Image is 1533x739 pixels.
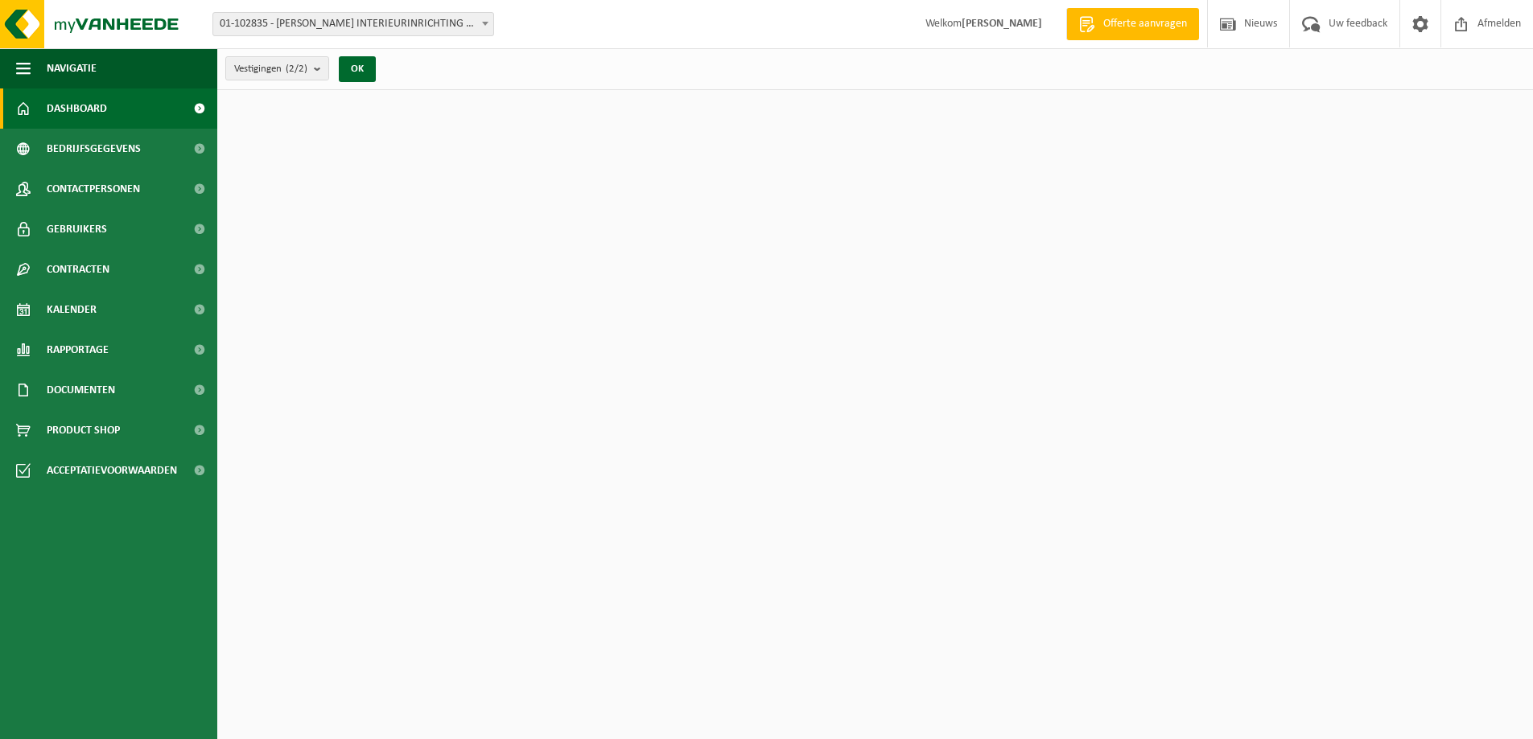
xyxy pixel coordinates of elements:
[47,209,107,249] span: Gebruikers
[213,13,493,35] span: 01-102835 - TONY VERCAUTEREN INTERIEURINRICHTING BV - STEKENE
[286,64,307,74] count: (2/2)
[1099,16,1191,32] span: Offerte aanvragen
[47,48,97,88] span: Navigatie
[1066,8,1199,40] a: Offerte aanvragen
[212,12,494,36] span: 01-102835 - TONY VERCAUTEREN INTERIEURINRICHTING BV - STEKENE
[339,56,376,82] button: OK
[47,410,120,450] span: Product Shop
[47,249,109,289] span: Contracten
[47,289,97,330] span: Kalender
[47,169,140,209] span: Contactpersonen
[962,18,1042,30] strong: [PERSON_NAME]
[225,56,329,80] button: Vestigingen(2/2)
[47,129,141,169] span: Bedrijfsgegevens
[47,450,177,491] span: Acceptatievoorwaarden
[47,330,109,370] span: Rapportage
[234,57,307,81] span: Vestigingen
[47,88,107,129] span: Dashboard
[47,370,115,410] span: Documenten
